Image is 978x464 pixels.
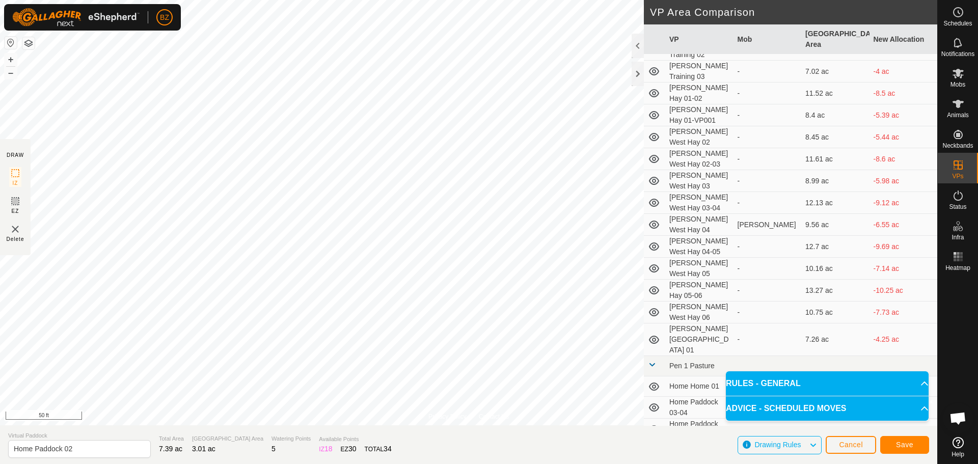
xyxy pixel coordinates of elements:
button: Reset Map [5,37,17,49]
span: Heatmap [945,265,970,271]
div: - [738,176,798,186]
td: [PERSON_NAME][GEOGRAPHIC_DATA] 01 [665,323,733,356]
span: 18 [324,445,333,453]
td: 9.56 ac [801,214,870,236]
td: [PERSON_NAME] West Hay 03-04 [665,192,733,214]
span: [GEOGRAPHIC_DATA] Area [192,434,263,443]
div: TOTAL [365,444,392,454]
td: 11.52 ac [801,83,870,104]
span: Pen 1 Pasture [669,362,715,370]
td: [PERSON_NAME] West Hay 02-03 [665,148,733,170]
td: 8.45 ac [801,126,870,148]
td: -4.25 ac [870,323,938,356]
a: Privacy Policy [428,412,467,421]
span: 34 [384,445,392,453]
span: Total Area [159,434,184,443]
td: -5.39 ac [870,104,938,126]
td: -8.5 ac [870,83,938,104]
td: Home Home 01 [665,376,733,397]
td: -4 ac [870,61,938,83]
td: [PERSON_NAME] Hay 01-02 [665,83,733,104]
span: Infra [952,234,964,240]
span: Drawing Rules [754,441,801,449]
span: VPs [952,173,963,179]
div: - [738,241,798,252]
td: -5.44 ac [870,126,938,148]
th: Mob [733,24,802,54]
td: 10.16 ac [801,258,870,280]
span: Schedules [943,20,972,26]
span: Mobs [950,81,965,88]
span: 7.39 ac [159,445,182,453]
td: [PERSON_NAME] West Hay 03 [665,170,733,192]
td: [PERSON_NAME] West Hay 06 [665,302,733,323]
td: 7.26 ac [801,323,870,356]
img: Gallagher Logo [12,8,140,26]
td: 11.61 ac [801,148,870,170]
td: 10.75 ac [801,302,870,323]
span: Watering Points [271,434,311,443]
td: 7.02 ac [801,61,870,83]
div: Open chat [943,403,973,433]
td: -8.6 ac [870,148,938,170]
div: - [738,88,798,99]
td: 8.99 ac [801,170,870,192]
div: - [738,307,798,318]
div: IZ [319,444,332,454]
td: Home Paddock 04-05 [665,419,733,441]
td: -7.14 ac [870,258,938,280]
span: EZ [12,207,19,215]
td: [PERSON_NAME] Training 03 [665,61,733,83]
span: IZ [13,179,18,187]
h2: VP Area Comparison [650,6,937,18]
td: -9.12 ac [870,192,938,214]
p-accordion-header: RULES - GENERAL [726,371,929,396]
span: Cancel [839,441,863,449]
span: Animals [947,112,969,118]
button: + [5,53,17,66]
span: 3.01 ac [192,445,215,453]
p-accordion-header: ADVICE - SCHEDULED MOVES [726,396,929,421]
td: [PERSON_NAME] West Hay 05 [665,258,733,280]
span: Delete [7,235,24,243]
span: 5 [271,445,276,453]
td: 13.27 ac [801,280,870,302]
div: EZ [341,444,357,454]
span: Neckbands [942,143,973,149]
span: Notifications [941,51,974,57]
th: New Allocation [870,24,938,54]
span: Help [952,451,964,457]
td: [PERSON_NAME] West Hay 04-05 [665,236,733,258]
div: [PERSON_NAME] [738,220,798,230]
div: - [738,263,798,274]
div: - [738,334,798,345]
td: [PERSON_NAME] Hay 01-VP001 [665,104,733,126]
button: Save [880,436,929,454]
td: Home Paddock 03-04 [665,397,733,419]
td: -7.73 ac [870,302,938,323]
th: [GEOGRAPHIC_DATA] Area [801,24,870,54]
span: RULES - GENERAL [726,377,801,390]
div: - [738,424,798,435]
td: 8.4 ac [801,104,870,126]
button: Cancel [826,436,876,454]
div: - [738,154,798,165]
td: -6.55 ac [870,214,938,236]
a: Help [938,433,978,461]
th: VP [665,24,733,54]
span: ADVICE - SCHEDULED MOVES [726,402,846,415]
img: VP [9,223,21,235]
td: -5.98 ac [870,170,938,192]
td: -10.25 ac [870,280,938,302]
td: [PERSON_NAME] West Hay 02 [665,126,733,148]
div: DRAW [7,151,24,159]
div: - [738,66,798,77]
div: - [738,110,798,121]
td: [PERSON_NAME] West Hay 04 [665,214,733,236]
button: – [5,67,17,79]
td: 12.7 ac [801,236,870,258]
td: 12.13 ac [801,192,870,214]
div: - [738,198,798,208]
span: Available Points [319,435,391,444]
span: Virtual Paddock [8,431,151,440]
